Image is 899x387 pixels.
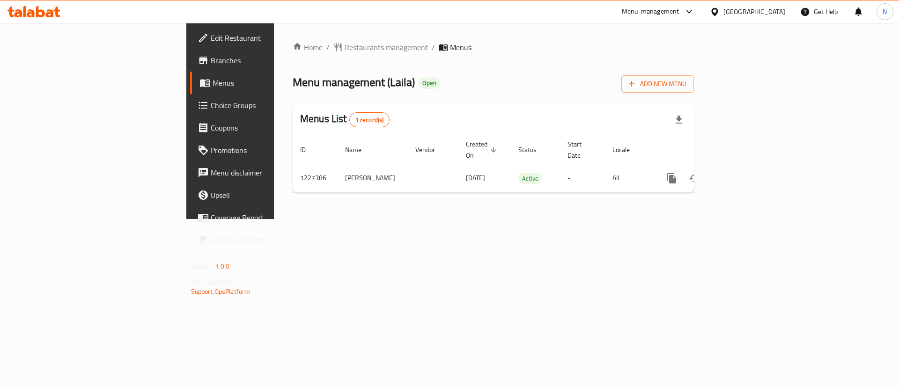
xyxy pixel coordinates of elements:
[211,55,329,66] span: Branches
[345,42,428,53] span: Restaurants management
[415,144,447,155] span: Vendor
[605,164,653,192] td: All
[190,72,337,94] a: Menus
[211,167,329,178] span: Menu disclaimer
[622,6,679,17] div: Menu-management
[612,144,642,155] span: Locale
[661,167,683,190] button: more
[211,212,329,223] span: Coverage Report
[300,112,390,127] h2: Menus List
[190,139,337,161] a: Promotions
[293,42,694,53] nav: breadcrumb
[211,234,329,246] span: Grocery Checklist
[629,78,686,90] span: Add New Menu
[293,72,415,93] span: Menu management ( Laila )
[191,276,234,288] span: Get support on:
[190,27,337,49] a: Edit Restaurant
[466,139,500,161] span: Created On
[190,161,337,184] a: Menu disclaimer
[293,136,758,193] table: enhanced table
[190,206,337,229] a: Coverage Report
[211,145,329,156] span: Promotions
[345,144,374,155] span: Name
[215,260,230,272] span: 1.0.0
[621,75,694,93] button: Add New Menu
[723,7,785,17] div: [GEOGRAPHIC_DATA]
[560,164,605,192] td: -
[190,94,337,117] a: Choice Groups
[190,184,337,206] a: Upsell
[419,78,440,89] div: Open
[211,190,329,201] span: Upsell
[190,229,337,251] a: Grocery Checklist
[333,42,428,53] a: Restaurants management
[213,77,329,88] span: Menus
[466,172,485,184] span: [DATE]
[518,173,542,184] span: Active
[190,49,337,72] a: Branches
[518,144,549,155] span: Status
[450,42,472,53] span: Menus
[338,164,408,192] td: [PERSON_NAME]
[211,32,329,44] span: Edit Restaurant
[349,112,390,127] div: Total records count
[211,100,329,111] span: Choice Groups
[350,116,390,124] span: 1 record(s)
[683,167,706,190] button: Change Status
[419,79,440,87] span: Open
[432,42,435,53] li: /
[190,117,337,139] a: Coupons
[653,136,758,164] th: Actions
[211,122,329,133] span: Coupons
[191,260,214,272] span: Version:
[567,139,594,161] span: Start Date
[191,285,251,298] a: Support.OpsPlatform
[300,144,318,155] span: ID
[883,7,887,17] span: N
[668,109,690,131] div: Export file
